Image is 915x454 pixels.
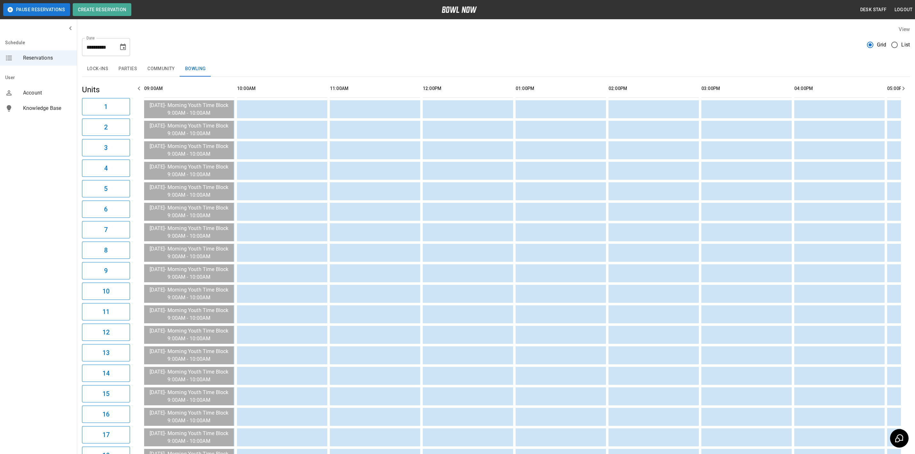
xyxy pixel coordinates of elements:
button: Choose date, selected date is Sep 6, 2025 [117,41,129,54]
div: inventory tabs [82,61,910,77]
h6: 4 [104,163,108,173]
button: 3 [82,139,130,156]
h6: 12 [102,327,110,337]
span: Grid [877,41,886,49]
span: List [901,41,910,49]
span: Reservations [23,54,72,62]
th: 11:00AM [330,79,420,98]
button: 15 [82,385,130,402]
h6: 16 [102,409,110,419]
th: 12:00PM [423,79,513,98]
button: 11 [82,303,130,320]
h6: 17 [102,430,110,440]
span: Knowledge Base [23,104,72,112]
span: Account [23,89,72,97]
h6: 3 [104,143,108,153]
h6: 2 [104,122,108,132]
h6: 1 [104,102,108,112]
button: 14 [82,365,130,382]
h6: 9 [104,266,108,276]
button: 7 [82,221,130,238]
button: Desk Staff [858,4,889,16]
button: Pause Reservations [3,3,70,16]
h6: 11 [102,307,110,317]
button: 2 [82,119,130,136]
button: 9 [82,262,130,279]
button: 16 [82,406,130,423]
h5: Units [82,85,130,95]
h6: 6 [104,204,108,214]
button: 12 [82,324,130,341]
button: Parties [113,61,142,77]
button: 6 [82,201,130,218]
th: 10:00AM [237,79,327,98]
h6: 10 [102,286,110,296]
button: 17 [82,426,130,443]
h6: 15 [102,389,110,399]
h6: 13 [102,348,110,358]
button: Create Reservation [73,3,131,16]
img: logo [442,6,477,13]
button: 8 [82,242,130,259]
button: Lock-ins [82,61,113,77]
button: 4 [82,160,130,177]
label: View [899,26,910,32]
h6: 7 [104,225,108,235]
th: 09:00AM [144,79,234,98]
button: 1 [82,98,130,115]
h6: 5 [104,184,108,194]
button: 10 [82,283,130,300]
button: 13 [82,344,130,361]
button: Community [142,61,180,77]
button: Logout [892,4,915,16]
button: 5 [82,180,130,197]
button: Bowling [180,61,211,77]
h6: 8 [104,245,108,255]
h6: 14 [102,368,110,378]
